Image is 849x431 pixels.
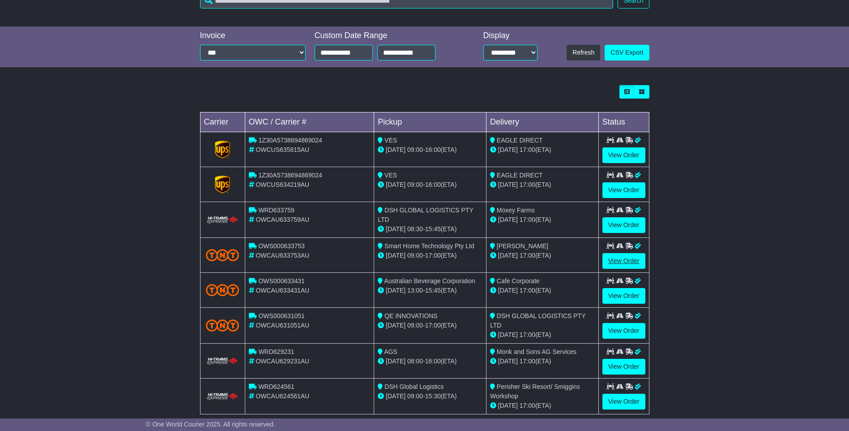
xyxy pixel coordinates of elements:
span: 17:00 [425,322,441,329]
span: OWCAU629231AU [256,358,309,365]
div: - (ETA) [378,224,482,234]
a: View Order [602,394,645,409]
a: View Order [602,182,645,198]
span: DSH GLOBAL LOGISTICS PTY LTD [490,312,585,329]
span: [DATE] [498,358,518,365]
span: 17:00 [520,146,535,153]
div: - (ETA) [378,286,482,295]
span: 1Z30A5738694869024 [258,137,322,144]
td: OWC / Carrier # [245,112,374,132]
div: - (ETA) [378,145,482,155]
span: [DATE] [498,331,518,338]
div: - (ETA) [378,392,482,401]
span: WRD629231 [258,348,294,355]
span: Smart Home Technology Pty Ltd [384,242,474,250]
img: GetCarrierServiceLogo [215,141,230,159]
span: 15:45 [425,225,441,233]
span: [DATE] [386,322,405,329]
span: 17:00 [520,181,535,188]
span: 09:00 [407,181,423,188]
span: OWCAU624561AU [256,392,309,400]
span: QE INNOVATIONS [384,312,438,319]
span: OWCAU631051AU [256,322,309,329]
span: 16:00 [425,146,441,153]
span: 16:00 [425,358,441,365]
td: Carrier [200,112,245,132]
img: GetCarrierServiceLogo [215,176,230,194]
span: 08:00 [407,358,423,365]
span: 09:00 [407,322,423,329]
span: VES [384,137,397,144]
span: 17:00 [520,216,535,223]
span: OWCUS634219AU [256,181,309,188]
img: HiTrans.png [206,216,239,224]
button: Refresh [567,45,600,60]
div: - (ETA) [378,251,482,260]
img: HiTrans.png [206,392,239,401]
div: - (ETA) [378,357,482,366]
td: Delivery [486,112,598,132]
img: HiTrans.png [206,357,239,366]
div: (ETA) [490,215,595,224]
span: [DATE] [386,146,405,153]
img: TNT_Domestic.png [206,319,239,332]
span: [DATE] [386,392,405,400]
div: (ETA) [490,180,595,190]
span: OWCAU633753AU [256,252,309,259]
span: Moxey Farms [497,207,535,214]
span: [DATE] [386,252,405,259]
div: (ETA) [490,357,595,366]
span: 17:00 [520,252,535,259]
span: [DATE] [386,287,405,294]
span: 17:00 [520,358,535,365]
a: View Order [602,323,645,339]
span: 15:45 [425,287,441,294]
span: [DATE] [498,252,518,259]
span: [DATE] [498,216,518,223]
span: 15:30 [425,392,441,400]
span: OWCAU633431AU [256,287,309,294]
span: DSH GLOBAL LOGISTICS PTY LTD [378,207,473,223]
a: View Order [602,359,645,375]
span: Australian Beverage Corporation [384,277,475,284]
span: 09:00 [407,252,423,259]
span: 09:00 [407,392,423,400]
td: Status [598,112,649,132]
span: 17:00 [425,252,441,259]
span: OWS000633431 [258,277,305,284]
span: WRD624561 [258,383,294,390]
span: 08:30 [407,225,423,233]
img: TNT_Domestic.png [206,284,239,296]
span: OWS000631051 [258,312,305,319]
span: AGS [384,348,397,355]
a: View Order [602,288,645,304]
span: © One World Courier 2025. All rights reserved. [146,421,275,428]
div: Invoice [200,31,306,41]
div: (ETA) [490,286,595,295]
div: - (ETA) [378,180,482,190]
span: Monk and Sons AG Services [497,348,576,355]
span: Cafe Corporate [497,277,540,284]
div: - (ETA) [378,321,482,330]
span: 16:00 [425,181,441,188]
span: EAGLE DIRECT [497,172,543,179]
td: Pickup [374,112,486,132]
span: [DATE] [498,181,518,188]
span: [DATE] [498,146,518,153]
span: 17:00 [520,331,535,338]
div: Display [483,31,538,41]
span: 1Z30A5738694869024 [258,172,322,179]
span: [DATE] [386,358,405,365]
span: 13:00 [407,287,423,294]
span: DSH Global Logistics [384,383,444,390]
span: OWCAU633759AU [256,216,309,223]
div: Custom Date Range [315,31,458,41]
a: View Order [602,147,645,163]
span: Perisher Ski Resort/ Smiggins Workshop [490,383,580,400]
span: 17:00 [520,287,535,294]
span: [PERSON_NAME] [497,242,548,250]
img: TNT_Domestic.png [206,249,239,261]
span: VES [384,172,397,179]
div: (ETA) [490,330,595,340]
a: View Order [602,253,645,269]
